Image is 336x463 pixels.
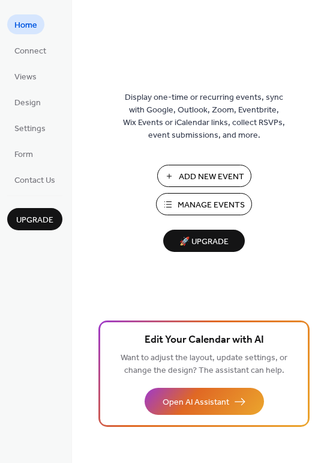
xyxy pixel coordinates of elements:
[178,199,245,212] span: Manage Events
[156,193,252,215] button: Manage Events
[14,71,37,84] span: Views
[157,165,251,187] button: Add New Event
[121,350,287,379] span: Want to adjust the layout, update settings, or change the design? The assistant can help.
[179,171,244,183] span: Add New Event
[14,174,55,187] span: Contact Us
[145,388,264,415] button: Open AI Assistant
[7,208,62,230] button: Upgrade
[7,40,53,60] a: Connect
[14,45,46,58] span: Connect
[163,396,229,409] span: Open AI Assistant
[7,66,44,86] a: Views
[145,332,264,349] span: Edit Your Calendar with AI
[123,91,285,142] span: Display one-time or recurring events, sync with Google, Outlook, Zoom, Eventbrite, Wix Events or ...
[7,118,53,138] a: Settings
[7,14,44,34] a: Home
[16,214,53,227] span: Upgrade
[7,92,48,112] a: Design
[163,230,245,252] button: 🚀 Upgrade
[14,149,33,161] span: Form
[7,144,40,164] a: Form
[14,123,46,135] span: Settings
[14,19,37,32] span: Home
[7,170,62,189] a: Contact Us
[170,234,238,250] span: 🚀 Upgrade
[14,97,41,109] span: Design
